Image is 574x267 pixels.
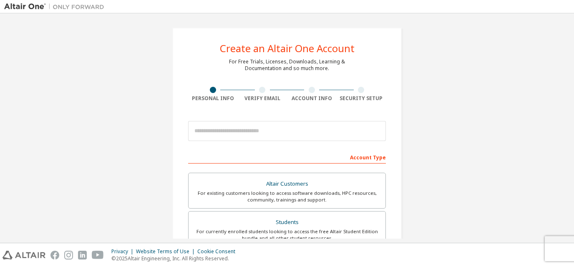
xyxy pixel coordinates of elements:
div: For currently enrolled students looking to access the free Altair Student Edition bundle and all ... [194,228,380,242]
img: altair_logo.svg [3,251,45,259]
div: Students [194,217,380,228]
img: linkedin.svg [78,251,87,259]
div: Personal Info [188,95,238,102]
div: For Free Trials, Licenses, Downloads, Learning & Documentation and so much more. [229,58,345,72]
img: facebook.svg [50,251,59,259]
div: Cookie Consent [197,248,240,255]
div: Account Info [287,95,337,102]
div: Verify Email [238,95,287,102]
div: Altair Customers [194,178,380,190]
div: Website Terms of Use [136,248,197,255]
p: © 2025 Altair Engineering, Inc. All Rights Reserved. [111,255,240,262]
div: Security Setup [337,95,386,102]
div: Privacy [111,248,136,255]
img: Altair One [4,3,108,11]
div: Account Type [188,150,386,164]
img: instagram.svg [64,251,73,259]
div: Create an Altair One Account [220,43,355,53]
div: For existing customers looking to access software downloads, HPC resources, community, trainings ... [194,190,380,203]
img: youtube.svg [92,251,104,259]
